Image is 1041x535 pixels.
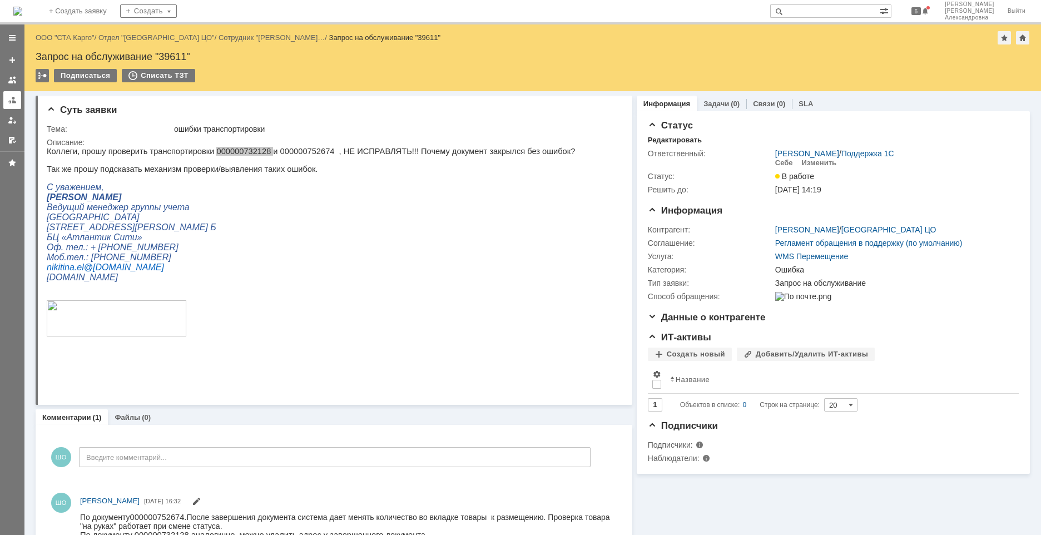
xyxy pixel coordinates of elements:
div: Тип заявки: [648,279,773,288]
span: Суть заявки [47,105,117,115]
div: / [98,33,219,42]
div: Тема: [47,125,172,133]
a: [GEOGRAPHIC_DATA] ЦО [841,225,936,234]
span: [PERSON_NAME] [80,497,140,505]
div: Изменить [802,158,837,167]
div: Решить до: [648,185,773,194]
a: Мои заявки [3,111,21,129]
div: Редактировать [648,136,702,145]
span: [PERSON_NAME] [945,8,994,14]
a: Создать заявку [3,51,21,69]
div: / [775,225,936,234]
div: Добавить в избранное [998,31,1011,44]
a: Связи [753,100,775,108]
span: Настройки [652,370,661,379]
div: Услуга: [648,252,773,261]
div: / [219,33,329,42]
span: el [30,116,37,125]
div: Описание: [47,138,617,147]
a: Заявки в моей ответственности [3,91,21,109]
div: 0 [743,398,747,412]
img: logo [13,7,22,16]
span: В работе [775,172,814,181]
a: Поддержка 1С [841,149,894,158]
div: Категория: [648,265,773,274]
div: Статус: [648,172,773,181]
span: [DATE] [144,498,163,504]
div: (0) [731,100,740,108]
div: Запрос на обслуживание [775,279,1013,288]
div: (0) [776,100,785,108]
span: Расширенный поиск [880,5,891,16]
div: Название [676,375,710,384]
div: Создать [120,4,177,18]
div: Соглашение: [648,239,773,247]
a: ООО "СТА Карго" [36,33,95,42]
div: Наблюдатели: [648,454,760,463]
div: / [775,149,894,158]
div: Ответственный: [648,149,773,158]
span: Подписчики [648,420,718,431]
a: [PERSON_NAME] [775,225,839,234]
span: [DATE] 14:19 [775,185,821,194]
div: Запрос на обслуживание "39611" [36,51,1030,62]
span: ИТ-активы [648,332,711,343]
th: Название [666,365,1010,394]
a: Информация [643,100,690,108]
img: По почте.png [775,292,831,301]
a: [PERSON_NAME] [80,496,140,507]
span: 16:32 [166,498,181,504]
span: Данные о контрагенте [648,312,766,323]
div: Ошибка [775,265,1013,274]
span: Объектов в списке: [680,401,740,409]
div: Способ обращения: [648,292,773,301]
a: [PERSON_NAME] [775,149,839,158]
span: Информация [648,205,722,216]
div: (1) [93,413,102,422]
a: Регламент обращения в поддержку (по умолчанию) [775,239,963,247]
span: ШО [51,447,71,467]
a: Заявки на командах [3,71,21,89]
div: (0) [142,413,151,422]
span: . [28,116,30,125]
div: Работа с массовостью [36,69,49,82]
div: ошибки транспортировки [174,125,615,133]
div: Себе [775,158,793,167]
span: Редактировать [192,498,201,507]
a: Перейти на домашнюю страницу [13,7,22,16]
a: Файлы [115,413,140,422]
div: Сделать домашней страницей [1016,31,1029,44]
i: Строк на странице: [680,398,820,412]
div: / [36,33,98,42]
a: Отдел "[GEOGRAPHIC_DATA] ЦО" [98,33,215,42]
span: 6 [911,7,921,15]
a: Сотрудник "[PERSON_NAME]… [219,33,325,42]
a: WMS Перемещение [775,252,848,261]
span: Статус [648,120,693,131]
a: SLA [799,100,813,108]
a: Задачи [703,100,729,108]
a: Комментарии [42,413,91,422]
div: Запрос на обслуживание "39611" [329,33,441,42]
span: Александровна [945,14,994,21]
a: Мои согласования [3,131,21,149]
span: @[DOMAIN_NAME] [37,116,117,125]
div: Подписчики: [648,440,760,449]
div: Контрагент: [648,225,773,234]
span: [PERSON_NAME] [945,1,994,8]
